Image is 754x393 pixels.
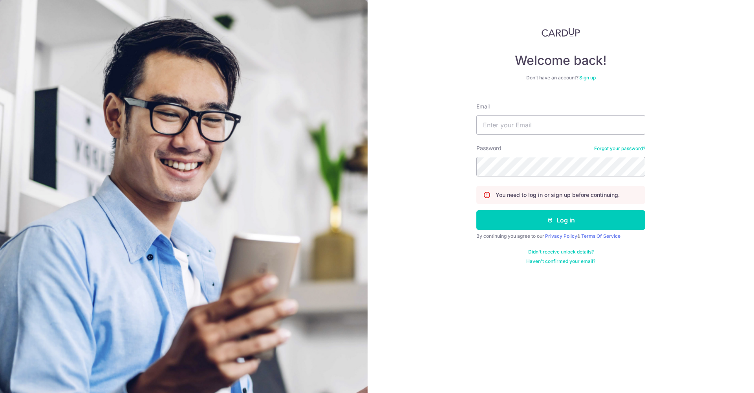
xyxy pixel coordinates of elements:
[476,115,645,135] input: Enter your Email
[476,233,645,239] div: By continuing you agree to our &
[545,233,577,239] a: Privacy Policy
[581,233,620,239] a: Terms Of Service
[496,191,620,199] p: You need to log in or sign up before continuing.
[594,145,645,152] a: Forgot your password?
[476,144,501,152] label: Password
[476,53,645,68] h4: Welcome back!
[476,75,645,81] div: Don’t have an account?
[528,249,594,255] a: Didn't receive unlock details?
[579,75,596,81] a: Sign up
[476,210,645,230] button: Log in
[542,28,580,37] img: CardUp Logo
[476,103,490,110] label: Email
[526,258,595,264] a: Haven't confirmed your email?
